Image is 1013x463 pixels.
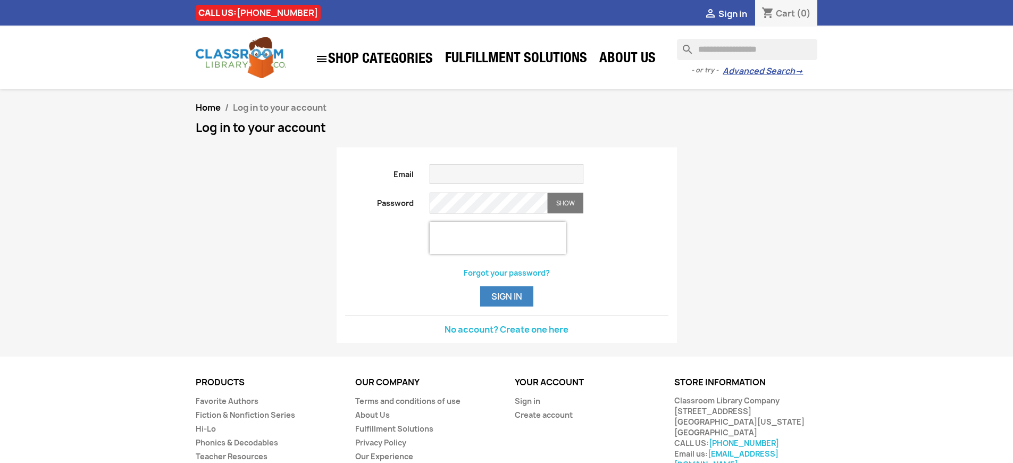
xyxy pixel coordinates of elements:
[515,410,573,420] a: Create account
[761,7,774,20] i: shopping_cart
[310,47,438,71] a: SHOP CATEGORIES
[674,378,818,387] p: Store information
[196,121,818,134] h1: Log in to your account
[718,8,747,20] span: Sign in
[704,8,717,21] i: 
[196,37,286,78] img: Classroom Library Company
[355,424,433,434] a: Fulfillment Solutions
[355,437,406,448] a: Privacy Policy
[548,193,583,213] button: Show
[440,49,592,70] a: Fulfillment Solutions
[337,193,422,209] label: Password
[480,286,533,307] button: Sign in
[515,376,584,388] a: Your account
[797,7,811,19] span: (0)
[704,8,747,20] a:  Sign in
[464,268,550,278] a: Forgot your password?
[237,7,318,19] a: [PHONE_NUMBER]
[355,396,461,406] a: Terms and conditions of use
[233,102,326,113] span: Log in to your account
[355,410,390,420] a: About Us
[723,66,803,77] a: Advanced Search→
[355,378,499,387] p: Our company
[677,39,817,60] input: Search
[337,164,422,180] label: Email
[196,437,278,448] a: Phonics & Decodables
[196,5,321,21] div: CALL US:
[594,49,661,70] a: About Us
[196,102,221,113] a: Home
[515,396,540,406] a: Sign in
[430,193,548,213] input: Password input
[315,53,328,65] i: 
[677,39,690,52] i: search
[691,65,723,76] span: - or try -
[196,410,295,420] a: Fiction & Nonfiction Series
[196,451,267,461] a: Teacher Resources
[196,396,258,406] a: Favorite Authors
[196,378,339,387] p: Products
[445,324,568,335] a: No account? Create one here
[355,451,413,461] a: Our Experience
[430,222,566,254] iframe: reCAPTCHA
[776,7,795,19] span: Cart
[795,66,803,77] span: →
[196,424,216,434] a: Hi-Lo
[709,438,779,448] a: [PHONE_NUMBER]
